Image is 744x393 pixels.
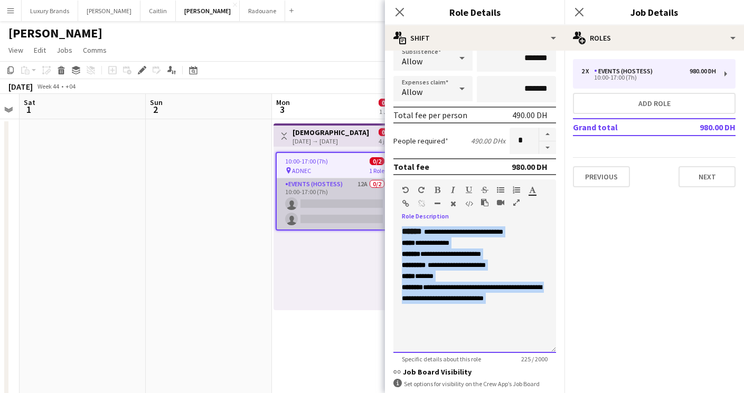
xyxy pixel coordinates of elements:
button: Next [679,166,736,187]
button: Decrease [539,141,556,155]
span: 10:00-17:00 (7h) [285,157,328,165]
div: 4 jobs [379,136,393,145]
div: Set options for visibility on the Crew App’s Job Board [393,379,556,389]
span: Week 44 [35,82,61,90]
a: View [4,43,27,57]
a: Jobs [52,43,77,57]
div: Total fee [393,161,429,172]
button: Horizontal Line [434,199,441,208]
td: 980.00 DH [669,119,736,136]
span: 0/2 [370,157,384,165]
span: Mon [276,98,290,107]
span: Allow [402,56,422,66]
button: Add role [573,93,736,114]
button: Strikethrough [481,186,488,194]
button: Paste as plain text [481,198,488,207]
button: Increase [539,128,556,141]
app-job-card: 10:00-17:00 (7h)0/2 ADNEC1 RoleEvents (Hostess)12A0/210:00-17:00 (7h) [276,152,394,231]
button: Insert video [497,198,504,207]
button: [PERSON_NAME] [78,1,140,21]
div: Shift [385,25,564,51]
div: Roles [564,25,744,51]
a: Comms [79,43,111,57]
a: Edit [30,43,50,57]
button: Undo [402,186,409,194]
div: Total fee per person [393,110,467,120]
span: 0/2 [379,99,393,107]
span: 1 [22,103,35,116]
button: Previous [573,166,630,187]
div: 490.00 DH [512,110,548,120]
button: Fullscreen [513,198,520,207]
button: [PERSON_NAME] [176,1,240,21]
button: Ordered List [513,186,520,194]
app-card-role: Events (Hostess)12A0/210:00-17:00 (7h) [277,178,393,229]
div: 980.00 DH [690,68,716,75]
div: 2 x [581,68,594,75]
h3: [DEMOGRAPHIC_DATA] Hostess | ADIPEC Exhibition | [GEOGRAPHIC_DATA] | [DATE]-[DATE] [293,128,371,137]
span: 3 [275,103,290,116]
h3: Job Details [564,5,744,19]
span: 0/8 [379,128,393,136]
h3: Role Details [385,5,564,19]
button: Text Color [529,186,536,194]
span: Sat [24,98,35,107]
td: Grand total [573,119,669,136]
span: ADNEC [292,167,311,175]
button: HTML Code [465,199,473,208]
span: Jobs [56,45,72,55]
div: 1 Job [379,108,393,116]
label: People required [393,136,448,146]
span: 2 [148,103,163,116]
span: Allow [402,87,422,97]
button: Italic [449,186,457,194]
h3: Job Board Visibility [393,367,556,377]
div: +04 [65,82,76,90]
div: [DATE] [8,81,33,92]
span: Edit [34,45,46,55]
div: 10:00-17:00 (7h) [581,75,716,80]
button: Redo [418,186,425,194]
div: [DATE] → [DATE] [293,137,371,145]
div: 490.00 DH x [471,136,505,146]
div: Events (Hostess) [594,68,657,75]
span: Sun [150,98,163,107]
button: Unordered List [497,186,504,194]
h1: [PERSON_NAME] [8,25,102,41]
div: 980.00 DH [512,161,548,172]
button: Bold [434,186,441,194]
button: Clear Formatting [449,199,457,208]
button: Caitlin [140,1,176,21]
button: Underline [465,186,473,194]
span: View [8,45,23,55]
span: Specific details about this role [393,355,489,363]
button: Insert Link [402,199,409,208]
span: Comms [83,45,107,55]
button: Luxury Brands [22,1,78,21]
span: 1 Role [369,167,384,175]
button: Radouane [240,1,285,21]
span: 225 / 2000 [513,355,556,363]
